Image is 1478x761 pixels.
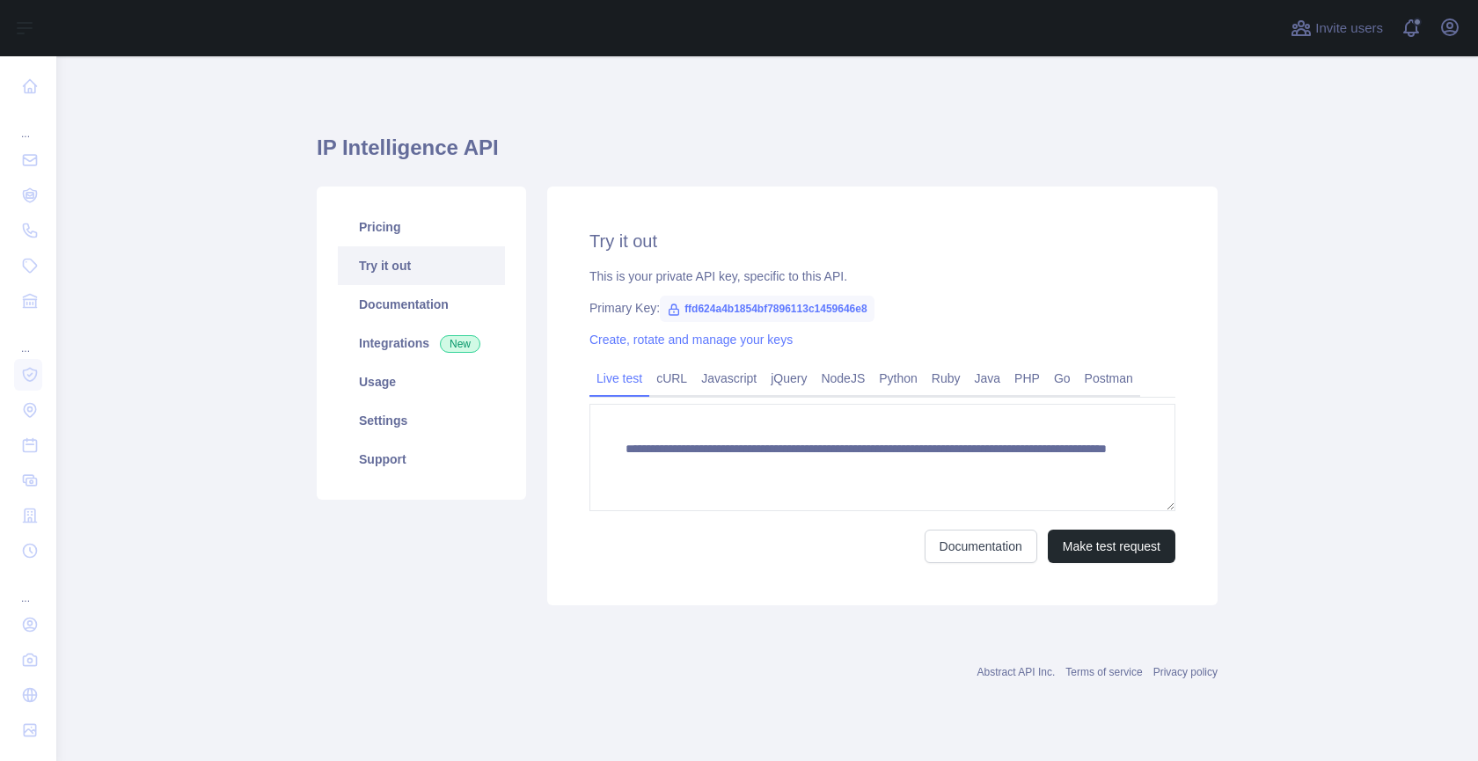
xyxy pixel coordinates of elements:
span: Invite users [1315,18,1383,39]
a: Postman [1078,364,1140,392]
a: Usage [338,362,505,401]
a: Java [968,364,1008,392]
div: ... [14,106,42,141]
a: Support [338,440,505,479]
a: Python [872,364,925,392]
h1: IP Intelligence API [317,134,1218,176]
div: ... [14,320,42,355]
a: Privacy policy [1153,666,1218,678]
a: NodeJS [814,364,872,392]
a: jQuery [764,364,814,392]
a: Try it out [338,246,505,285]
div: Primary Key: [589,299,1175,317]
a: Pricing [338,208,505,246]
a: Create, rotate and manage your keys [589,333,793,347]
a: Settings [338,401,505,440]
span: New [440,335,480,353]
a: Live test [589,364,649,392]
a: Abstract API Inc. [977,666,1056,678]
h2: Try it out [589,229,1175,253]
span: ffd624a4b1854bf7896113c1459646e8 [660,296,874,322]
a: Integrations New [338,324,505,362]
a: PHP [1007,364,1047,392]
a: Javascript [694,364,764,392]
button: Make test request [1048,530,1175,563]
a: Documentation [338,285,505,324]
a: Ruby [925,364,968,392]
a: Go [1047,364,1078,392]
div: ... [14,570,42,605]
a: cURL [649,364,694,392]
a: Terms of service [1065,666,1142,678]
button: Invite users [1287,14,1387,42]
a: Documentation [925,530,1037,563]
div: This is your private API key, specific to this API. [589,267,1175,285]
